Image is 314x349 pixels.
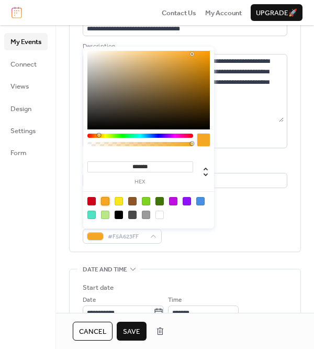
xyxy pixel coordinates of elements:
[128,211,137,219] div: #4A4A4A
[142,197,150,205] div: #7ED321
[117,322,147,341] button: Save
[4,122,48,139] a: Settings
[169,197,177,205] div: #BD10E0
[87,197,96,205] div: #D0021B
[83,295,96,306] span: Date
[115,197,123,205] div: #F8E71C
[4,33,48,50] a: My Events
[101,211,109,219] div: #B8E986
[256,8,297,18] span: Upgrade 🚀
[10,37,41,47] span: My Events
[83,282,114,293] div: Start date
[162,7,196,18] a: Contact Us
[87,179,193,185] label: hex
[168,295,182,306] span: Time
[10,126,36,136] span: Settings
[155,211,164,219] div: #FFFFFF
[183,197,191,205] div: #9013FE
[251,4,302,21] button: Upgrade🚀
[162,8,196,18] span: Contact Us
[12,7,22,18] img: logo
[205,7,242,18] a: My Account
[128,197,137,205] div: #8B572A
[108,232,145,242] span: #F5A623FF
[4,56,48,72] a: Connect
[10,81,29,92] span: Views
[205,8,242,18] span: My Account
[73,322,113,341] button: Cancel
[155,197,164,205] div: #417505
[10,148,27,158] span: Form
[123,326,140,337] span: Save
[142,211,150,219] div: #9B9B9B
[115,211,123,219] div: #000000
[4,78,48,94] a: Views
[10,59,37,70] span: Connect
[4,144,48,161] a: Form
[83,265,127,275] span: Date and time
[4,100,48,117] a: Design
[79,326,106,337] span: Cancel
[10,104,31,114] span: Design
[87,211,96,219] div: #50E3C2
[196,197,205,205] div: #4A90E2
[83,41,285,52] div: Description
[101,197,109,205] div: #F5A623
